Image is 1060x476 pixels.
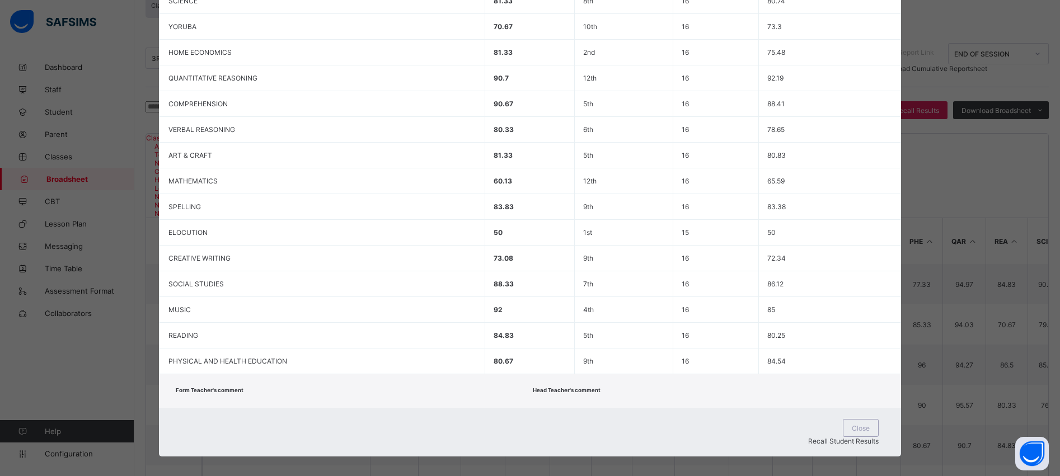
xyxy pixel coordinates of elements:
span: 16 [682,305,689,314]
span: 84.83 [494,331,514,340]
span: 50 [494,228,503,237]
span: 4th [583,305,594,314]
span: 88.41 [767,100,785,108]
span: 81.33 [494,48,513,56]
span: 9th [583,254,593,262]
span: 84.54 [767,357,786,365]
span: 16 [682,357,689,365]
span: 72.34 [767,254,786,262]
span: VERBAL REASONING [168,125,235,134]
span: HOME ECONOMICS [168,48,232,56]
span: 80.67 [494,357,513,365]
span: 92 [494,305,503,314]
span: 16 [682,125,689,134]
span: 73.08 [494,254,513,262]
span: 5th [583,100,593,108]
span: 81.33 [494,151,513,159]
span: 16 [682,74,689,82]
span: 83.83 [494,202,514,211]
span: 1st [583,228,592,237]
span: 16 [682,177,689,185]
span: 60.13 [494,177,512,185]
span: READING [168,331,198,340]
span: YORUBA [168,22,196,31]
span: 80.83 [767,151,786,159]
span: 16 [682,254,689,262]
span: 80.25 [767,331,785,340]
span: 16 [682,151,689,159]
span: 6th [583,125,593,134]
span: PHYSICAL AND HEALTH EDUCATION [168,357,287,365]
span: ELOCUTION [168,228,208,237]
span: Form Teacher's comment [176,387,243,393]
span: 70.67 [494,22,513,31]
span: 12th [583,177,597,185]
span: 9th [583,202,593,211]
span: SOCIAL STUDIES [168,280,224,288]
span: 10th [583,22,597,31]
span: 75.48 [767,48,785,56]
span: 80.33 [494,125,514,134]
span: Recall Student Results [808,437,879,445]
span: 5th [583,331,593,340]
span: 16 [682,22,689,31]
span: 73.3 [767,22,782,31]
span: Close [852,424,870,432]
span: 83.38 [767,202,786,211]
span: 78.65 [767,125,785,134]
span: 85 [767,305,775,314]
span: MUSIC [168,305,191,314]
span: 88.33 [494,280,514,288]
span: 12th [583,74,597,82]
span: 86.12 [767,280,784,288]
button: Open asap [1015,437,1049,470]
span: 90.7 [494,74,509,82]
span: MATHEMATICS [168,177,218,185]
span: 90.67 [494,100,513,108]
span: 16 [682,331,689,340]
span: 50 [767,228,776,237]
span: 2nd [583,48,595,56]
span: 65.59 [767,177,785,185]
span: 15 [682,228,689,237]
span: 16 [682,100,689,108]
span: 7th [583,280,593,288]
span: ART & CRAFT [168,151,212,159]
span: 92.19 [767,74,784,82]
span: 16 [682,48,689,56]
span: SPELLING [168,202,201,211]
span: CREATIVE WRITING [168,254,231,262]
span: 16 [682,280,689,288]
span: 5th [583,151,593,159]
span: Head Teacher's comment [533,387,601,393]
span: 16 [682,202,689,211]
span: COMPREHENSION [168,100,228,108]
span: QUANTITATIVE REASONING [168,74,257,82]
span: 9th [583,357,593,365]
